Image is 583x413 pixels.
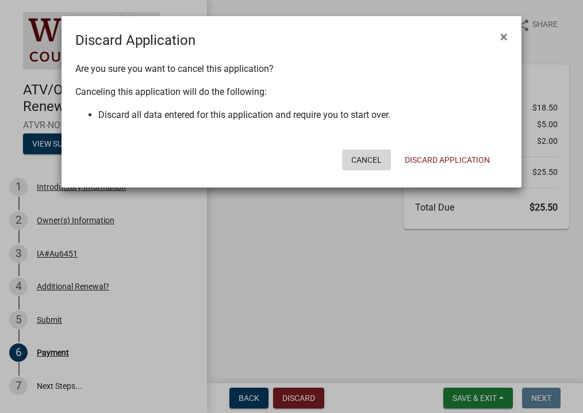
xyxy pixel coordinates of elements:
button: Close [491,21,517,53]
p: Canceling this application will do the following: [75,85,508,99]
p: Are you sure you want to cancel this application? [75,62,508,76]
li: Discard all data entered for this application and require you to start over. [98,108,508,122]
span: × [500,29,508,45]
h4: Discard Application [75,30,195,51]
button: Discard Application [396,150,499,170]
button: Cancel [342,150,391,170]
